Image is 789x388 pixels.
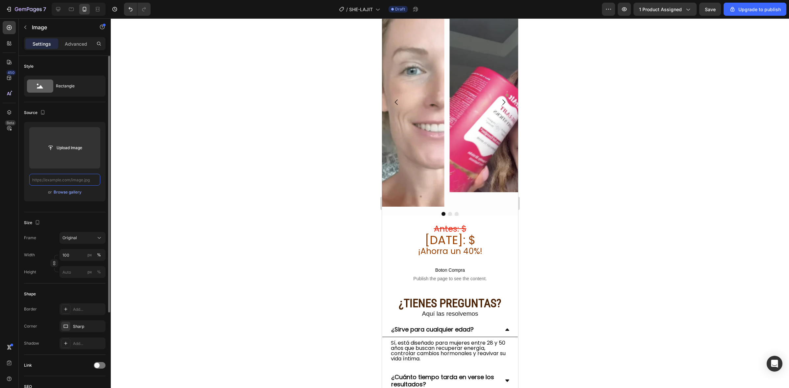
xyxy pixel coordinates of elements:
div: Beta [5,120,16,126]
span: SHE-LAJIT [349,6,373,13]
input: px% [60,266,106,278]
label: Height [24,269,36,275]
button: Upload Image [42,142,88,154]
span: Draft [395,6,405,12]
button: 7 [3,3,49,16]
div: Rectangle [56,79,96,94]
button: Upgrade to publish [724,3,786,16]
span: or [48,188,52,196]
div: Shape [24,291,36,297]
p: Advanced [65,40,87,47]
button: % [86,251,94,259]
div: Sharp [73,324,104,330]
label: Frame [24,235,36,241]
div: Border [24,306,37,312]
span: / [346,6,348,13]
iframe: Design area [382,18,518,388]
button: Dot [73,194,77,197]
button: Dot [66,194,70,197]
div: Link [24,362,32,368]
div: Source [24,108,47,117]
span: Save [705,7,716,12]
button: px [95,251,103,259]
button: Save [699,3,721,16]
p: Image [32,23,88,31]
button: 1 product assigned [634,3,697,16]
p: Settings [33,40,51,47]
div: Corner [24,323,37,329]
div: Upgrade to publish [729,6,781,13]
p: 7 [43,5,46,13]
label: Width [24,252,35,258]
button: Browse gallery [53,189,82,195]
div: Browse gallery [54,189,82,195]
div: Undo/Redo [124,3,151,16]
h2: Sí, está diseñado para mujeres entre 28 y 50 años que buscan recuperar energía, controlar cambios... [8,321,128,344]
button: px [95,268,103,276]
span: 1 product assigned [639,6,682,13]
input: px% [60,249,106,261]
p: ¿Sirve para cualquier edad? [9,308,92,315]
button: % [86,268,94,276]
div: px [87,252,92,258]
input: https://example.com/image.jpg [29,174,100,186]
span: Original [62,235,77,241]
div: Size [24,218,41,227]
div: % [97,252,101,258]
button: Dot [60,194,63,197]
strong: ¿Cuánto tiempo tarda en verse los resultados? [9,354,112,370]
div: 450 [6,70,16,75]
s: Antes: $ [52,205,84,216]
div: Open Intercom Messenger [767,356,782,372]
div: % [97,269,101,275]
button: Carousel Next Arrow [112,75,131,93]
div: Add... [73,307,104,312]
div: Style [24,63,34,69]
div: Shadow [24,340,39,346]
button: Original [60,232,106,244]
div: Add... [73,341,104,347]
div: px [87,269,92,275]
p: Aquí las resolvemos [1,292,135,298]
